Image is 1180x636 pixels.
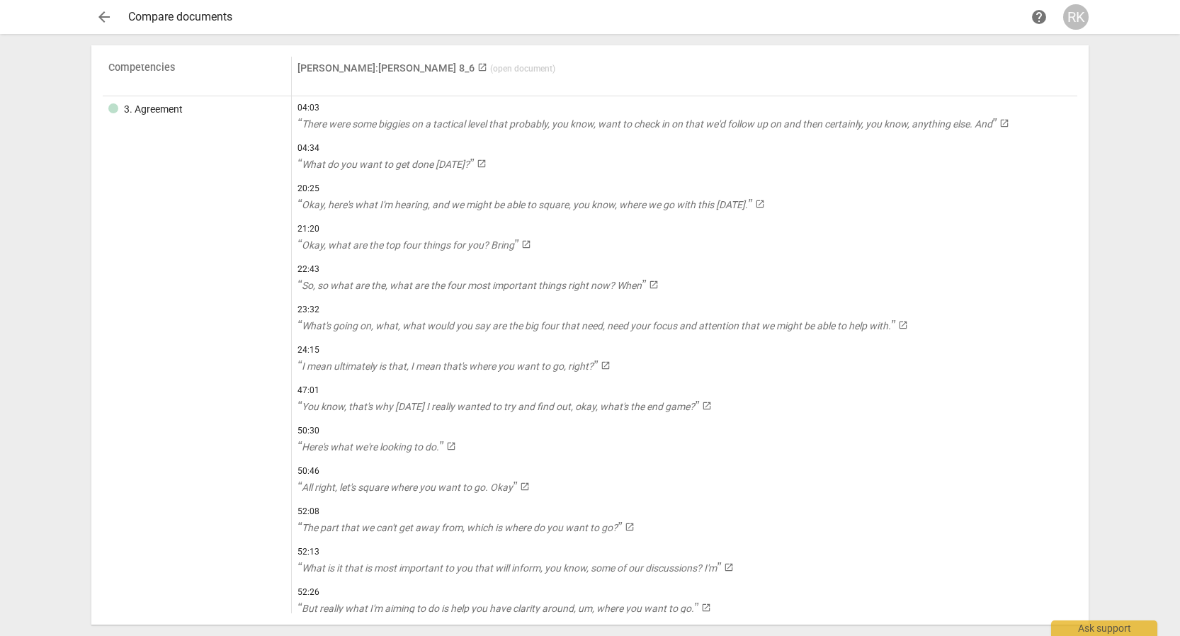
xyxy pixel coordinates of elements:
span: launch [477,62,487,72]
a: I mean ultimately is that, I mean that's where you want to go, right? [297,359,1072,374]
span: 04:03 [297,102,1072,114]
a: Okay, what are the top four things for you? Bring [297,238,1072,253]
a: Help [1026,4,1052,30]
span: Okay, what are the top four things for you? Bring [297,239,518,251]
span: launch [477,159,487,169]
span: 20:25 [297,183,1072,195]
span: 50:46 [297,465,1072,477]
a: The part that we can't get away from, which is where do you want to go? [297,521,1072,535]
span: launch [999,118,1009,128]
a: There were some biggies on a tactical level that probably, you know, want to check in on that we'... [297,117,1072,132]
span: What's going on, what, what would you say are the big four that need, need your focus and attenti... [297,320,895,331]
span: launch [701,603,711,613]
span: launch [649,280,659,290]
a: All right, let's square where you want to go. Okay [297,480,1072,495]
a: Okay, here's what I'm hearing, and we might be able to square, you know, where we go with this [D... [297,198,1072,212]
span: launch [625,522,635,532]
span: 47:01 [297,385,1072,397]
span: You know, that's why [DATE] I really wanted to try and find out, okay, what's the end game? [297,401,699,412]
span: 22:43 [297,263,1072,276]
a: You know, that's why [DATE] I really wanted to try and find out, okay, what's the end game? [297,399,1072,414]
span: launch [702,401,712,411]
div: Compare documents [128,11,1026,23]
span: 04:34 [297,142,1072,154]
span: launch [898,320,908,330]
span: 52:13 [297,546,1072,558]
span: help [1031,8,1048,25]
div: 3. Agreement [124,102,183,117]
span: 52:26 [297,586,1072,598]
span: All right, let's square where you want to go. Okay [297,482,517,493]
span: launch [724,562,734,572]
a: What do you want to get done [DATE]? [297,157,1072,172]
a: [PERSON_NAME]:[PERSON_NAME] 8_6 (open document) [297,62,555,74]
span: So, so what are the, what are the four most important things right now? When [297,280,646,291]
span: What is it that is most important to you that will inform, you know, some of our discussions? I'm [297,562,721,574]
a: But really what I'm aiming to do is help you have clarity around, um, where you want to go. [297,601,1072,616]
div: Ask support [1051,620,1157,636]
a: Here's what we're looking to do. [297,440,1072,455]
span: launch [521,239,531,249]
span: launch [755,199,765,209]
span: But really what I'm aiming to do is help you have clarity around, um, where you want to go. [297,603,698,614]
a: So, so what are the, what are the four most important things right now? When [297,278,1072,293]
button: RK [1063,4,1089,30]
span: Okay, here's what I'm hearing, and we might be able to square, you know, where we go with this [D... [297,199,752,210]
span: 21:20 [297,223,1072,235]
span: launch [446,441,456,451]
span: 24:15 [297,344,1072,356]
span: 50:30 [297,425,1072,437]
span: ( open document ) [490,64,555,74]
a: What is it that is most important to you that will inform, you know, some of our discussions? I'm [297,561,1072,576]
span: 23:32 [297,304,1072,316]
span: launch [601,360,611,370]
span: Here's what we're looking to do. [297,441,443,453]
a: What's going on, what, what would you say are the big four that need, need your focus and attenti... [297,319,1072,334]
th: Competencies [103,57,292,96]
span: There were some biggies on a tactical level that probably, you know, want to check in on that we'... [297,118,997,130]
span: launch [520,482,530,492]
span: I mean ultimately is that, I mean that's where you want to go, right? [297,360,598,372]
span: arrow_back [96,8,113,25]
span: The part that we can't get away from, which is where do you want to go? [297,522,622,533]
span: 52:08 [297,506,1072,518]
span: What do you want to get done [DATE]? [297,159,474,170]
